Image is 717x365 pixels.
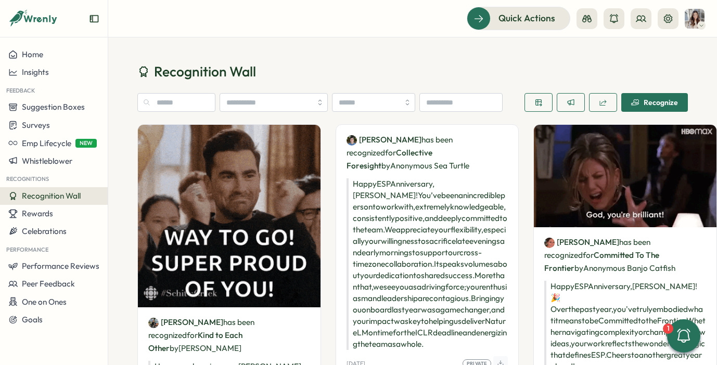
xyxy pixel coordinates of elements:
[22,191,81,201] span: Recognition Wall
[22,297,67,307] span: One on Ones
[667,319,700,353] button: 1
[685,9,705,29] img: Jalen Wilcox
[467,7,570,30] button: Quick Actions
[544,238,555,248] img: Brittany
[154,62,256,81] span: Recognition Wall
[534,125,716,227] img: Recognition Image
[22,156,72,166] span: Whistleblower
[148,317,223,328] a: Sylvie Manning[PERSON_NAME]
[544,250,659,273] span: Committed To The Frontier
[89,14,99,24] button: Expand sidebar
[22,208,53,218] span: Rewards
[75,139,97,148] span: NEW
[347,135,357,146] img: David Robinson
[498,11,555,25] span: Quick Actions
[148,318,159,328] img: Sylvie Manning
[347,133,508,172] p: has been recognized by Anonymous Sea Turtle
[22,226,67,236] span: Celebrations
[583,250,594,260] span: for
[22,67,49,77] span: Insights
[22,49,43,59] span: Home
[347,178,508,350] p: Happy ESP Anniversary, [PERSON_NAME]! You’ve been an incredible person to work with, extremely kn...
[631,98,678,107] div: Recognize
[148,316,310,355] p: has been recognized by [PERSON_NAME]
[22,261,99,271] span: Performance Reviews
[663,323,673,334] div: 1
[22,102,85,112] span: Suggestion Boxes
[148,330,242,353] span: Kind to Each Other
[544,236,706,275] p: has been recognized by Anonymous Banjo Catfish
[22,315,43,324] span: Goals
[621,93,688,112] button: Recognize
[544,237,619,248] a: Brittany[PERSON_NAME]
[22,279,75,289] span: Peer Feedback
[347,134,421,146] a: David Robinson[PERSON_NAME]
[385,148,396,158] span: for
[138,125,321,307] img: Recognition Image
[22,138,71,148] span: Emp Lifecycle
[22,120,50,130] span: Surveys
[187,330,198,340] span: for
